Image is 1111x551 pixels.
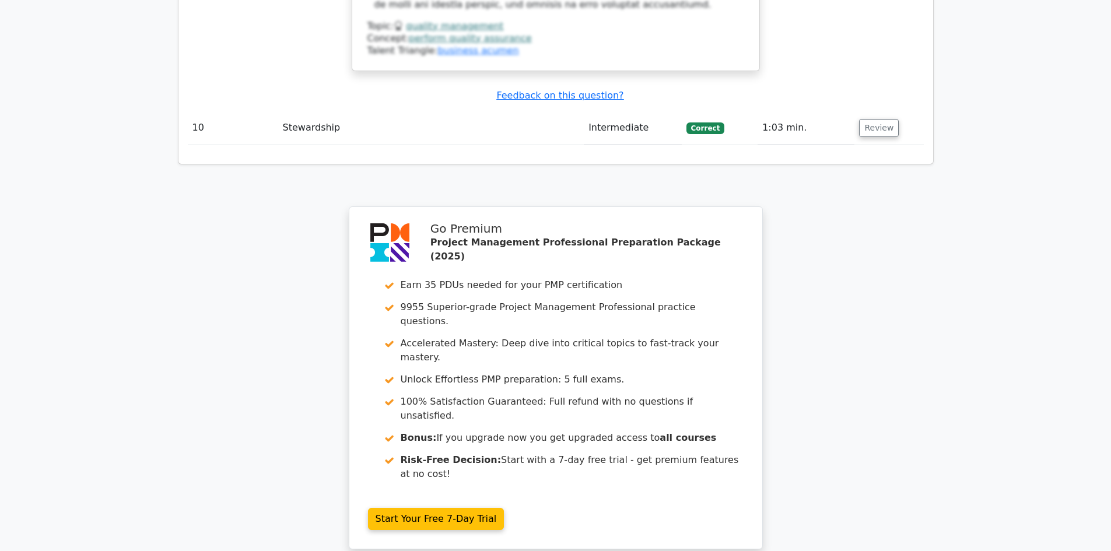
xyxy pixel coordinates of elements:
a: Feedback on this question? [496,90,623,101]
a: quality management [406,20,503,31]
td: Intermediate [584,111,682,145]
div: Talent Triangle: [367,20,744,57]
a: Start Your Free 7-Day Trial [368,508,504,530]
a: business acumen [437,45,518,56]
td: 1:03 min. [758,111,854,145]
a: perform quality assurance [409,33,532,44]
div: Concept: [367,33,744,45]
div: Topic: [367,20,744,33]
td: Stewardship [278,111,584,145]
td: 10 [188,111,278,145]
button: Review [859,119,899,137]
span: Correct [686,122,724,134]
